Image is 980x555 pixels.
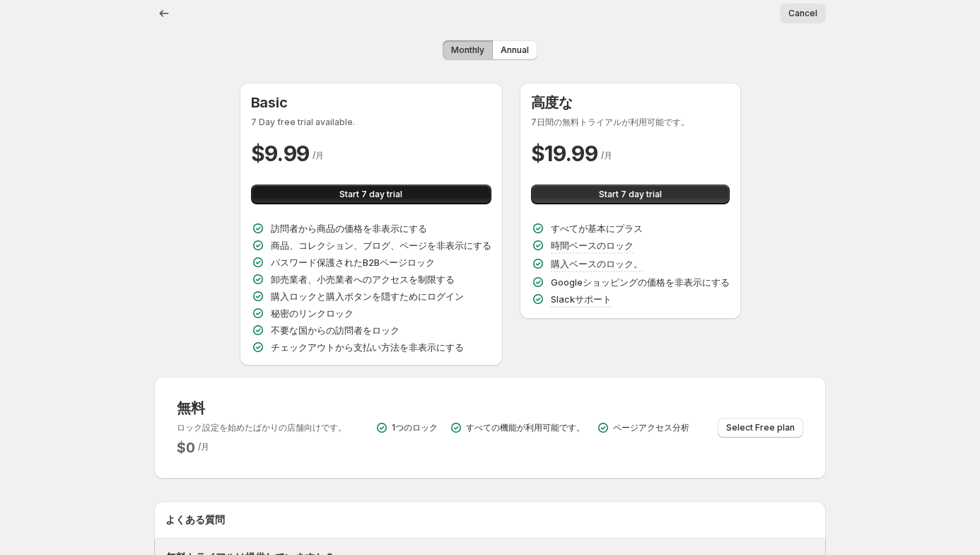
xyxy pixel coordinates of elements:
[271,255,435,269] p: パスワード保護されたB2Bページロック
[251,139,310,168] h2: $ 9.99
[271,323,399,337] p: 不要な国からの訪問者をロック
[551,275,730,289] p: Googleショッピングの価格を非表示にする
[718,418,803,438] button: Select Free plan
[177,422,346,433] p: ロック設定を始めたばかりの店舗向けです。
[601,150,612,160] span: /月
[251,185,491,204] button: Start 7 day trial
[392,422,438,433] p: 1つのロック
[271,340,464,354] p: チェックアウトから支払い方法を非表示にする
[271,306,354,320] p: 秘密のリンクロック
[198,441,209,452] span: /月
[726,422,795,433] span: Select Free plan
[501,45,529,56] span: Annual
[271,221,427,235] p: 訪問者から商品の価格を非表示にする
[271,289,464,303] p: 購入ロックと購入ボタンを隠すためにログイン
[599,189,662,200] span: Start 7 day trial
[177,399,346,416] h3: 無料
[313,150,324,160] span: /月
[551,292,612,306] p: Slackサポート
[551,257,643,271] p: 購入ベースのロック。
[154,4,174,23] button: Back
[443,40,493,60] button: Monthly
[551,221,643,235] p: すべてが基本にプラス
[271,272,455,286] p: 卸売業者、小売業者へのアクセスを制限する
[177,439,195,456] h2: $ 0
[613,422,689,433] p: ページアクセス分析
[788,8,817,19] span: Cancel
[492,40,537,60] button: Annual
[339,189,402,200] span: Start 7 day trial
[551,238,634,252] p: 時間ベースのロック
[531,185,730,204] button: Start 7 day trial
[780,4,826,23] button: Cancel
[451,45,484,56] span: Monthly
[531,139,598,168] h2: $ 19.99
[251,94,491,111] h3: Basic
[165,513,815,527] h2: よくある質問
[271,238,491,252] p: 商品、コレクション、ブログ、ページを非表示にする
[531,117,730,128] p: 7日間の無料トライアルが利用可能です。
[251,117,491,128] p: 7 Day free trial available.
[466,422,585,433] p: すべての機能が利用可能です。
[531,94,730,111] h3: 高度な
